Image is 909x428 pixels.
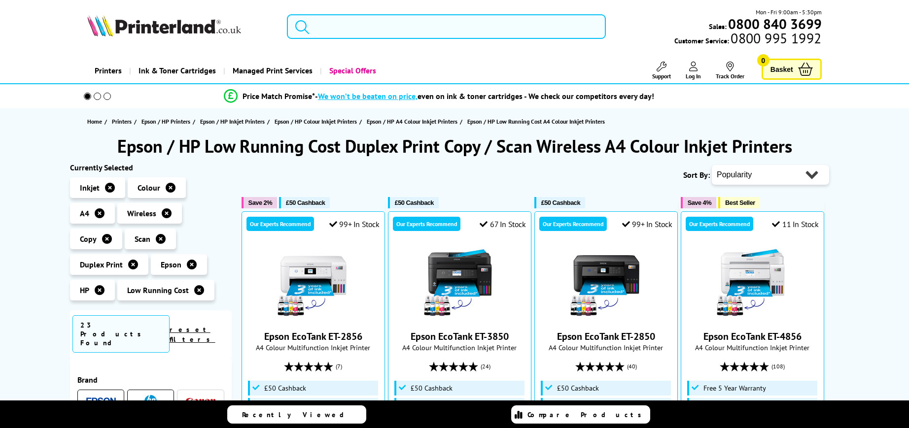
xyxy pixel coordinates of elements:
[161,260,181,269] span: Epson
[686,217,753,231] div: Our Experts Recommend
[276,312,350,322] a: Epson EcoTank ET-2856
[318,91,418,101] span: We won’t be beaten on price,
[652,62,671,80] a: Support
[422,312,496,322] a: Epson EcoTank ET-3850
[652,72,671,80] span: Support
[683,170,710,180] span: Sort By:
[527,410,647,419] span: Compare Products
[716,62,744,80] a: Track Order
[87,58,129,83] a: Printers
[87,15,241,36] img: Printerland Logo
[511,405,650,424] a: Compare Products
[480,219,525,229] div: 67 In Stock
[320,58,384,83] a: Special Offers
[622,219,672,229] div: 99+ In Stock
[388,197,439,208] button: £50 Cashback
[557,330,655,343] a: Epson EcoTank ET-2850
[80,208,89,218] span: A4
[674,33,821,45] span: Customer Service:
[246,217,314,231] div: Our Experts Recommend
[80,183,100,193] span: Inkjet
[141,116,193,127] a: Epson / HP Printers
[569,312,643,322] a: Epson EcoTank ET-2850
[329,219,380,229] div: 99+ In Stock
[686,62,701,80] a: Log In
[569,246,643,320] img: Epson EcoTank ET-2850
[540,343,672,352] span: A4 Colour Multifunction Inkjet Printer
[534,197,585,208] button: £50 Cashback
[136,395,166,407] a: HP
[264,384,306,392] span: £50 Cashback
[279,197,330,208] button: £50 Cashback
[727,19,822,29] a: 0800 840 3699
[141,116,190,127] span: Epson / HP Printers
[200,116,267,127] a: Epson / HP Inkjet Printers
[87,15,275,38] a: Printerland Logo
[422,246,496,320] img: Epson EcoTank ET-3850
[481,357,490,376] span: (24)
[411,330,509,343] a: Epson EcoTank ET-3850
[688,199,711,206] span: Save 4%
[144,395,157,407] img: HP
[86,395,116,407] a: Epson
[729,33,821,43] span: 0800 995 1992
[243,91,315,101] span: Price Match Promise*
[264,330,362,343] a: Epson EcoTank ET-2856
[186,398,215,404] img: Canon
[728,15,822,33] b: 0800 840 3699
[138,183,160,193] span: Colour
[315,91,654,101] div: - even on ink & toner cartridges - We check our competitors every day!
[139,58,216,83] span: Ink & Toner Cartridges
[112,116,134,127] a: Printers
[200,116,265,127] span: Epson / HP Inkjet Printers
[86,397,116,405] img: Epson
[393,343,526,352] span: A4 Colour Multifunction Inkjet Printer
[771,357,785,376] span: (108)
[367,116,457,127] span: Epson / HP A4 Colour Inkjet Printers
[80,234,97,244] span: Copy
[80,260,123,269] span: Duplex Print
[129,58,223,83] a: Ink & Toner Cartridges
[686,72,701,80] span: Log In
[541,199,580,206] span: £50 Cashback
[467,118,605,125] span: Epson / HP Low Running Cost A4 Colour Inkjet Printers
[242,410,354,419] span: Recently Viewed
[395,199,434,206] span: £50 Cashback
[686,343,819,352] span: A4 Colour Multifunction Inkjet Printer
[715,246,789,320] img: Epson EcoTank ET-4856
[725,199,755,206] span: Best Seller
[756,7,822,17] span: Mon - Fri 9:00am - 5:30pm
[411,384,453,392] span: £50 Cashback
[87,116,105,127] a: Home
[72,315,170,353] span: 23 Products Found
[242,197,277,208] button: Save 2%
[135,234,150,244] span: Scan
[286,199,325,206] span: £50 Cashback
[772,219,818,229] div: 11 In Stock
[112,116,132,127] span: Printers
[186,395,215,407] a: Canon
[127,208,156,218] span: Wireless
[539,217,607,231] div: Our Experts Recommend
[557,384,599,392] span: £50 Cashback
[681,197,716,208] button: Save 4%
[223,58,320,83] a: Managed Print Services
[336,357,342,376] span: (7)
[65,88,813,105] li: modal_Promise
[70,134,839,158] h1: Epson / HP Low Running Cost Duplex Print Copy / Scan Wireless A4 Colour Inkjet Printers
[248,199,272,206] span: Save 2%
[770,63,793,76] span: Basket
[627,357,637,376] span: (40)
[757,54,769,66] span: 0
[227,405,366,424] a: Recently Viewed
[715,312,789,322] a: Epson EcoTank ET-4856
[80,285,89,295] span: HP
[709,22,727,31] span: Sales:
[367,116,460,127] a: Epson / HP A4 Colour Inkjet Printers
[247,343,380,352] span: A4 Colour Multifunction Inkjet Printer
[70,163,232,172] div: Currently Selected
[275,116,359,127] a: Epson / HP Colour Inkjet Printers
[703,384,766,392] span: Free 5 Year Warranty
[718,197,760,208] button: Best Seller
[393,217,460,231] div: Our Experts Recommend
